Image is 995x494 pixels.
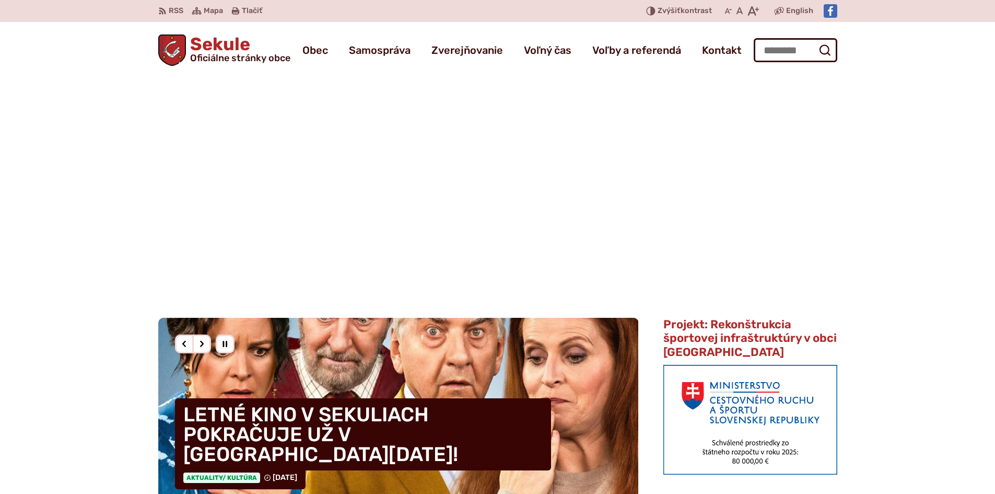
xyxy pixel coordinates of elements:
img: min-cras.png [663,365,837,475]
button: Prispôsobiť [99,446,171,465]
span: English [786,5,813,17]
span: Odmietnuť [38,450,87,461]
a: Kontakt [702,36,742,65]
span: Prispôsobiť [109,450,162,461]
img: Prejsť na Facebook stránku [824,4,837,18]
span: Prijať anonymné [63,427,138,438]
h4: LETNÉ KINO V SEKULIACH POKRAČUJE UŽ V [GEOGRAPHIC_DATA][DATE]! [175,398,551,470]
img: Prejsť na domovskú stránku [158,35,186,66]
a: Obec [302,36,328,65]
span: Tlačiť [242,7,262,16]
p: Na zabezpečenie funkčnosti a anonymnú analýzu návštevnosti táto webstránka ukladá do vášho prehli... [29,341,171,410]
button: Odmietnuť [29,446,95,465]
span: Projekt: Rekonštrukcia športovej infraštruktúry v obci [GEOGRAPHIC_DATA] [663,317,837,359]
span: kontrast [658,7,712,16]
a: Voľný čas [524,36,571,65]
div: Nasledujúci slajd [192,335,211,353]
a: na tomto odkaze [68,398,137,408]
a: English [784,5,815,17]
button: Prijať anonymné [29,423,171,442]
a: Zverejňovanie [431,36,503,65]
span: [DATE] [273,473,297,482]
span: / Kultúra [223,474,257,481]
div: Predošlý slajd [175,335,194,353]
div: Pozastaviť pohyb slajdera [216,335,235,353]
span: RSS [169,5,183,17]
span: Zvýšiť [658,6,681,15]
span: Oficiálne stránky obce [190,53,290,63]
span: Mapa [204,5,223,17]
h1: Sekule [186,36,290,63]
a: Samospráva [349,36,411,65]
a: Voľby a referendá [592,36,681,65]
a: Logo Sekule, prejsť na domovskú stránku. [158,35,291,66]
span: Aktuality [183,473,260,483]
